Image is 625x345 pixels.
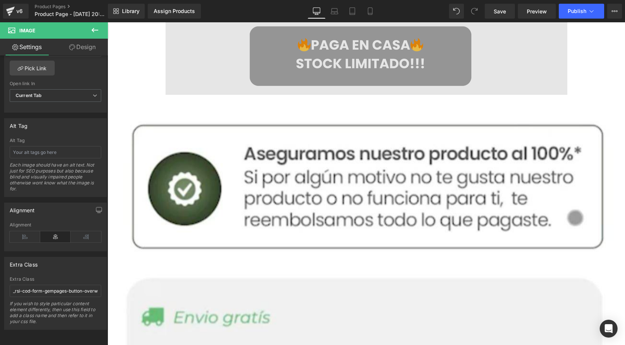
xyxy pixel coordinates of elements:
div: Each image should have an alt text. Not just for SEO purposes but also because blind and visually... [10,162,101,197]
a: Laptop [326,4,343,19]
div: Alt Tag [10,119,28,129]
div: Open Intercom Messenger [600,320,618,338]
a: Product Pages [35,4,120,10]
span: Product Page - [DATE] 20:31:48 [35,11,106,17]
div: Open link In [10,81,101,86]
button: Undo [449,4,464,19]
a: v6 [3,4,29,19]
span: Publish [568,8,586,14]
a: Mobile [361,4,379,19]
div: Alt Tag [10,138,101,143]
b: Current Tab [16,93,42,98]
a: Desktop [308,4,326,19]
a: New Library [108,4,145,19]
button: More [607,4,622,19]
button: Publish [559,4,604,19]
span: Library [122,8,140,14]
a: Preview [518,4,556,19]
input: Your alt tags go here [10,146,101,158]
a: Pick Link [10,61,55,75]
div: Extra Class [10,257,38,268]
span: Save [494,7,506,15]
div: Assign Products [154,8,195,14]
a: Design [55,39,109,55]
div: Extra Class [10,277,101,282]
button: Redo [467,4,482,19]
a: Tablet [343,4,361,19]
span: Image [19,28,35,33]
span: Preview [527,7,547,15]
div: Alignment [10,222,101,228]
div: v6 [15,6,24,16]
div: Alignment [10,203,35,213]
div: If you wish to style particular content element differently, then use this field to add a class n... [10,301,101,329]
